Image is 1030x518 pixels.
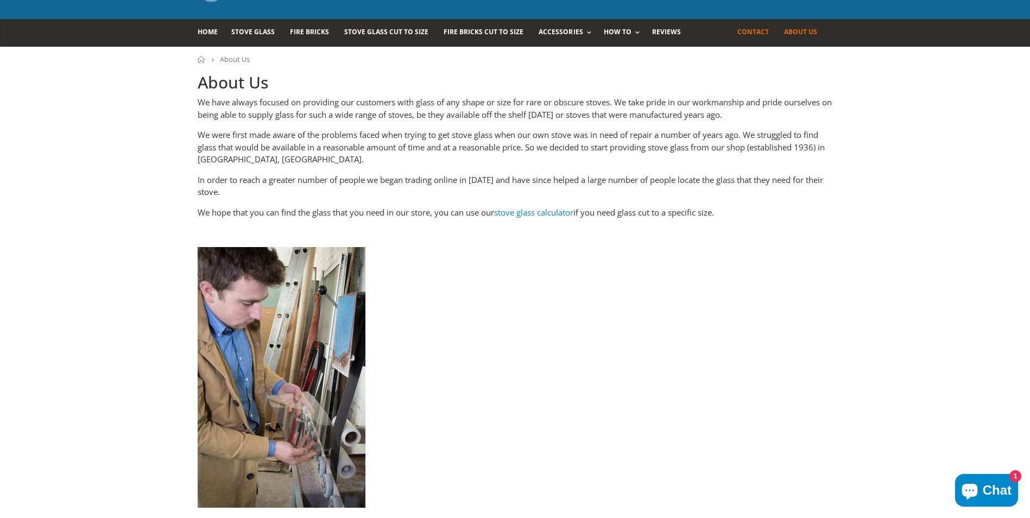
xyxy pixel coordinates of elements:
[494,207,573,218] a: stove glass calculator
[539,19,596,47] a: Accessories
[220,54,250,64] span: About Us
[231,19,283,47] a: Stove Glass
[784,27,817,36] span: About us
[231,27,275,36] span: Stove Glass
[290,19,337,47] a: Fire Bricks
[737,19,777,47] a: Contact
[344,19,437,47] a: Stove Glass Cut To Size
[444,19,532,47] a: Fire Bricks Cut To Size
[198,247,365,508] img: 1278399_10153226965690697_1761084448_n_large.jpg
[198,206,833,219] p: We hope that you can find the glass that you need in our store, you can use our if you need glass...
[952,474,1021,509] inbox-online-store-chat: Shopify online store chat
[652,27,681,36] span: Reviews
[652,19,689,47] a: Reviews
[604,19,645,47] a: How To
[198,72,833,94] h1: About Us
[290,27,329,36] span: Fire Bricks
[604,27,631,36] span: How To
[444,27,523,36] span: Fire Bricks Cut To Size
[198,19,226,47] a: Home
[198,129,833,166] p: We were first made aware of the problems faced when trying to get stove glass when our own stove ...
[784,19,825,47] a: About us
[198,56,206,63] a: Home
[344,27,428,36] span: Stove Glass Cut To Size
[198,174,833,198] p: In order to reach a greater number of people we began trading online in [DATE] and have since hel...
[737,27,769,36] span: Contact
[198,27,218,36] span: Home
[539,27,583,36] span: Accessories
[198,96,833,121] p: We have always focused on providing our customers with glass of any shape or size for rare or obs...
